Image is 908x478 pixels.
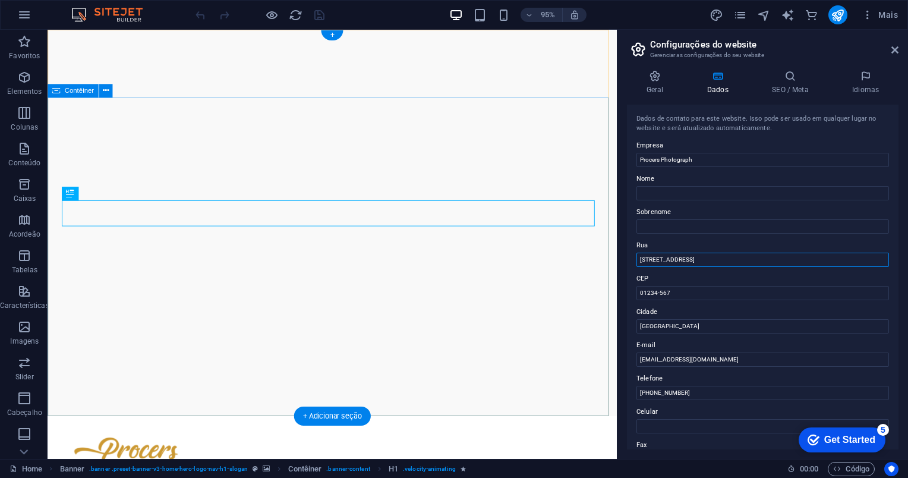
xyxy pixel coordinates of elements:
[89,462,248,476] span: . banner .preset-banner-v3-home-hero-logo-nav-h1-slogan
[9,51,40,61] p: Favoritos
[11,122,38,132] p: Colunas
[636,438,889,452] label: Fax
[636,405,889,419] label: Celular
[10,337,39,346] p: Imagens
[14,194,36,203] p: Caixas
[85,2,97,14] div: 5
[326,462,370,476] span: . banner-content
[321,30,343,40] div: +
[757,8,771,22] button: navigator
[833,462,869,476] span: Código
[650,39,898,50] h2: Configurações do website
[12,444,37,453] p: Rodapé
[65,87,94,94] span: Contêiner
[461,466,466,472] i: O elemento contém uma animação
[8,158,40,168] p: Conteúdo
[787,462,819,476] h6: Tempo de sessão
[264,8,279,22] button: Clique aqui para sair do modo de visualização e continuar editando
[781,8,794,22] i: AI Writer
[7,408,42,417] p: Cabeçalho
[781,8,795,22] button: text_generator
[403,462,456,476] span: . velocity-animating
[68,8,157,22] img: Editor Logo
[884,462,898,476] button: Usercentrics
[60,462,85,476] span: Clique para selecionar. Clique duas vezes para editar
[636,238,889,253] label: Rua
[288,8,302,22] button: reload
[636,139,889,153] label: Empresa
[636,205,889,219] label: Sobrenome
[636,172,889,186] label: Nome
[753,70,833,95] h4: SEO / Meta
[805,8,819,22] button: commerce
[7,87,42,96] p: Elementos
[7,6,93,31] div: Get Started 5 items remaining, 0% complete
[636,372,889,386] label: Telefone
[805,8,818,22] i: e-Commerce
[831,8,844,22] i: Publicar
[538,8,557,22] h6: 95%
[253,466,258,472] i: Este elemento é uma predefinição personalizável
[828,5,847,24] button: publish
[828,462,875,476] button: Código
[857,5,903,24] button: Mais
[60,462,466,476] nav: breadcrumb
[627,70,688,95] h4: Geral
[389,462,398,476] span: Clique para selecionar. Clique duas vezes para editar
[636,338,889,353] label: E-mail
[15,372,34,382] p: Slider
[710,8,724,22] button: design
[862,9,898,21] span: Mais
[32,13,83,24] div: Get Started
[833,70,898,95] h4: Idiomas
[710,8,723,22] i: Design (Ctrl+Alt+Y)
[263,466,270,472] i: Este elemento contém um plano de fundo
[636,114,889,134] div: Dados de contato para este website. Isso pode ser usado em qualquer lugar no website e será atual...
[294,407,371,426] div: + Adicionar seção
[800,462,818,476] span: 00 00
[288,462,321,476] span: Clique para selecionar. Clique duas vezes para editar
[569,10,580,20] i: Ao redimensionar, ajusta automaticamente o nível de zoom para caber no dispositivo escolhido.
[733,8,747,22] i: Páginas (Ctrl+Alt+S)
[10,462,42,476] a: Clique para cancelar a seleção. Clique duas vezes para abrir as Páginas
[289,8,302,22] i: Recarregar página
[9,229,40,239] p: Acordeão
[808,464,810,473] span: :
[757,8,771,22] i: Navegador
[12,265,37,275] p: Tabelas
[521,8,563,22] button: 95%
[636,305,889,319] label: Cidade
[733,8,748,22] button: pages
[688,70,752,95] h4: Dados
[650,50,875,61] h3: Gerenciar as configurações do seu website
[636,272,889,286] label: CEP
